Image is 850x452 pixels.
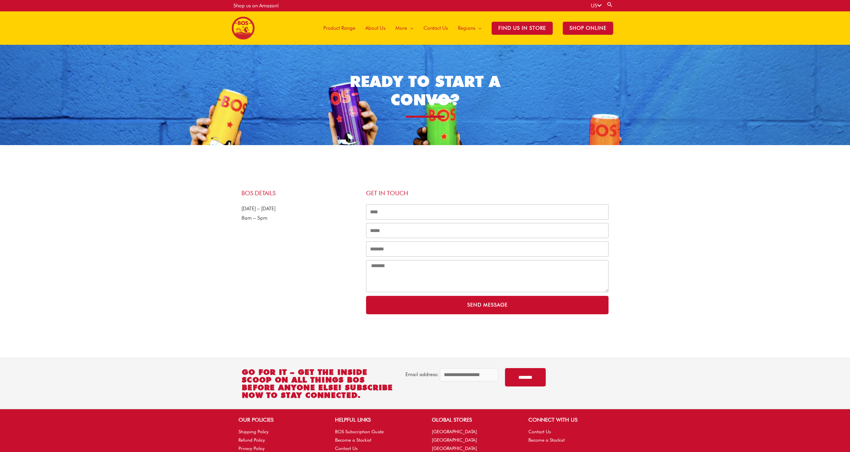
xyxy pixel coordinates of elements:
[432,446,477,451] a: [GEOGRAPHIC_DATA]
[591,3,602,9] a: US
[467,303,508,308] span: Send Message
[238,416,322,424] h2: OUR POLICIES
[232,17,254,39] img: BOS United States
[432,416,515,424] h2: GLOBAL STORES
[328,72,522,109] h1: READY TO START A CONVO?
[528,416,612,424] h2: CONNECT WITH US
[432,429,477,434] a: [GEOGRAPHIC_DATA]
[607,1,613,8] a: Search button
[487,11,558,45] a: Find Us in Store
[405,371,439,377] label: Email address:
[238,446,265,451] a: Privacy Policy
[335,416,418,424] h2: HELPFUL LINKS
[313,11,618,45] nav: Site Navigation
[335,446,358,451] a: Contact Us
[335,429,384,434] a: BOS Subscription Guide
[241,215,268,221] span: 8am – 5pm
[242,368,399,399] h2: Go for it – get the inside scoop on all things BOS before anyone else! Subscribe now to stay conn...
[453,11,487,45] a: Regions
[360,11,390,45] a: About Us
[238,429,269,434] a: Shipping Policy
[318,11,360,45] a: Product Range
[432,437,477,443] a: [GEOGRAPHIC_DATA]
[418,11,453,45] a: Contact Us
[366,296,609,314] button: Send Message
[365,18,385,38] span: About Us
[558,11,618,45] a: SHOP ONLINE
[241,206,276,212] span: [DATE] – [DATE]
[458,18,475,38] span: Regions
[563,22,613,35] span: SHOP ONLINE
[323,18,355,38] span: Product Range
[528,429,551,434] a: Contact Us
[423,18,448,38] span: Contact Us
[528,428,612,444] nav: CONNECT WITH US
[241,189,359,198] h4: BOS DETAILS​
[395,18,407,38] span: More
[528,437,565,443] a: Become a Stockist
[366,204,609,318] form: ContactUs
[390,11,418,45] a: More
[492,22,553,35] span: Find Us in Store
[335,437,371,443] a: Become a Stockist
[366,189,609,198] h4: Get in touch
[238,437,265,443] a: Refund Policy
